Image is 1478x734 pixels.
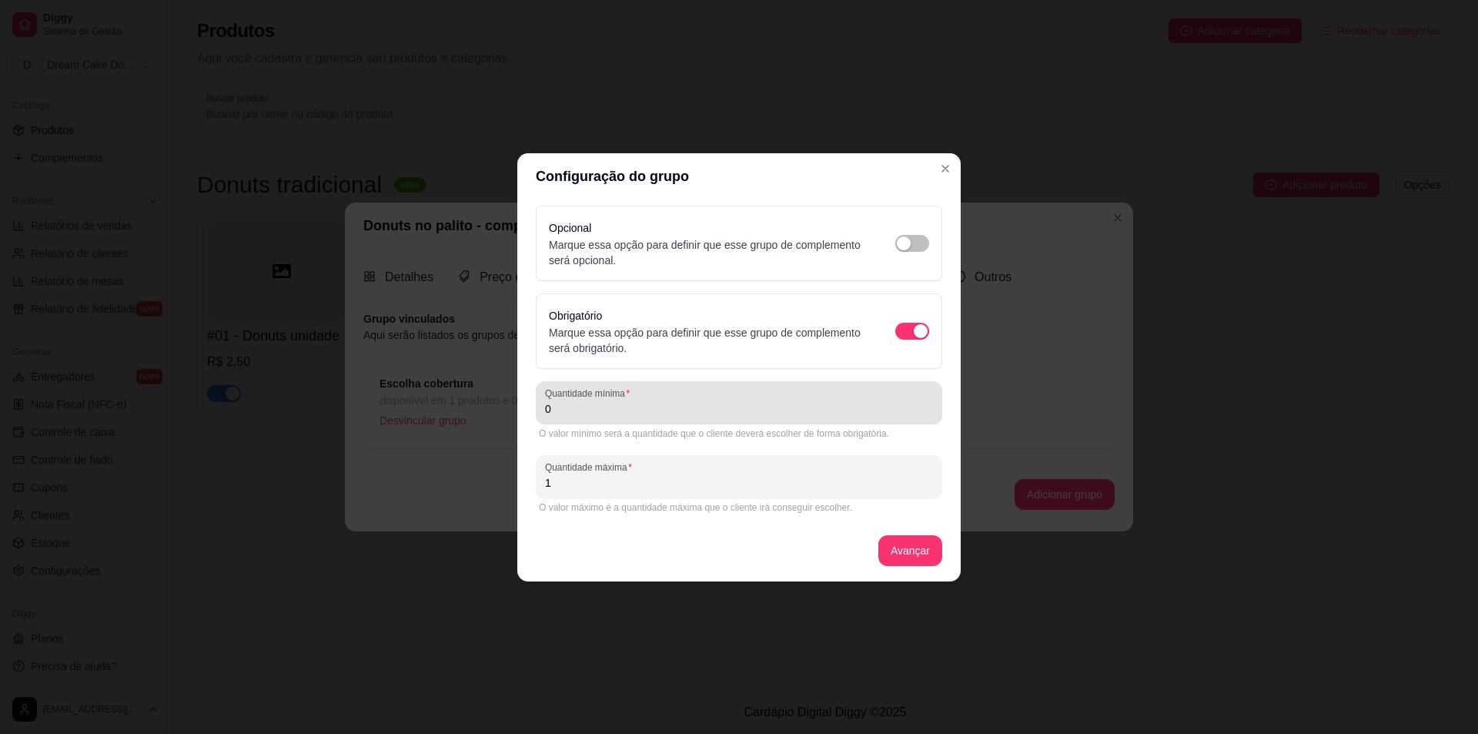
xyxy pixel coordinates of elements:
[545,475,933,491] input: Quantidade máxima
[545,401,933,417] input: Quantidade mínima
[539,501,939,514] div: O valor máximo é a quantidade máxima que o cliente irá conseguir escolher.
[549,325,864,356] p: Marque essa opção para definir que esse grupo de complemento será obrigatório.
[517,153,961,199] header: Configuração do grupo
[539,427,939,440] div: O valor mínimo será a quantidade que o cliente deverá escolher de forma obrigatória.
[933,156,958,181] button: Close
[549,310,602,322] label: Obrigatório
[545,387,635,400] label: Quantidade mínima
[549,237,864,268] p: Marque essa opção para definir que esse grupo de complemento será opcional.
[878,535,942,566] button: Avançar
[545,461,637,474] label: Quantidade máxima
[549,222,591,234] label: Opcional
